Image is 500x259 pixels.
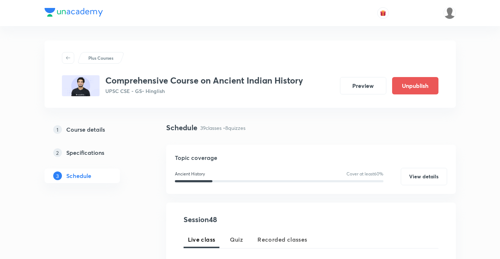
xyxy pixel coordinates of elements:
button: avatar [377,7,389,19]
p: 1 [53,125,62,134]
h4: Session 48 [184,214,316,225]
p: 39 classes [200,124,222,132]
p: Ancient History [175,171,205,177]
a: 2Specifications [45,145,143,160]
span: Quiz [230,235,243,244]
img: avatar [380,10,386,16]
button: View details [401,168,447,185]
img: Company Logo [45,8,103,17]
h5: Topic coverage [175,153,447,162]
h3: Comprehensive Course on Ancient Indian History [105,75,303,86]
p: UPSC CSE - GS • Hinglish [105,87,303,95]
span: Recorded classes [257,235,307,244]
a: Company Logo [45,8,103,18]
p: 3 [53,171,62,180]
button: Preview [340,77,386,94]
img: Ajit [444,7,456,19]
img: 7BA2FB55-E425-4700-A944-48D67C614711_plus.png [62,75,100,96]
h5: Schedule [66,171,91,180]
button: Unpublish [392,77,438,94]
p: • 8 quizzes [223,124,245,132]
h4: Schedule [166,122,197,133]
p: 2 [53,148,62,157]
h5: Course details [66,125,105,134]
h5: Specifications [66,148,104,157]
p: Cover at least 60 % [346,171,383,177]
span: Live class [188,235,215,244]
p: Plus Courses [88,55,113,61]
a: 1Course details [45,122,143,137]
